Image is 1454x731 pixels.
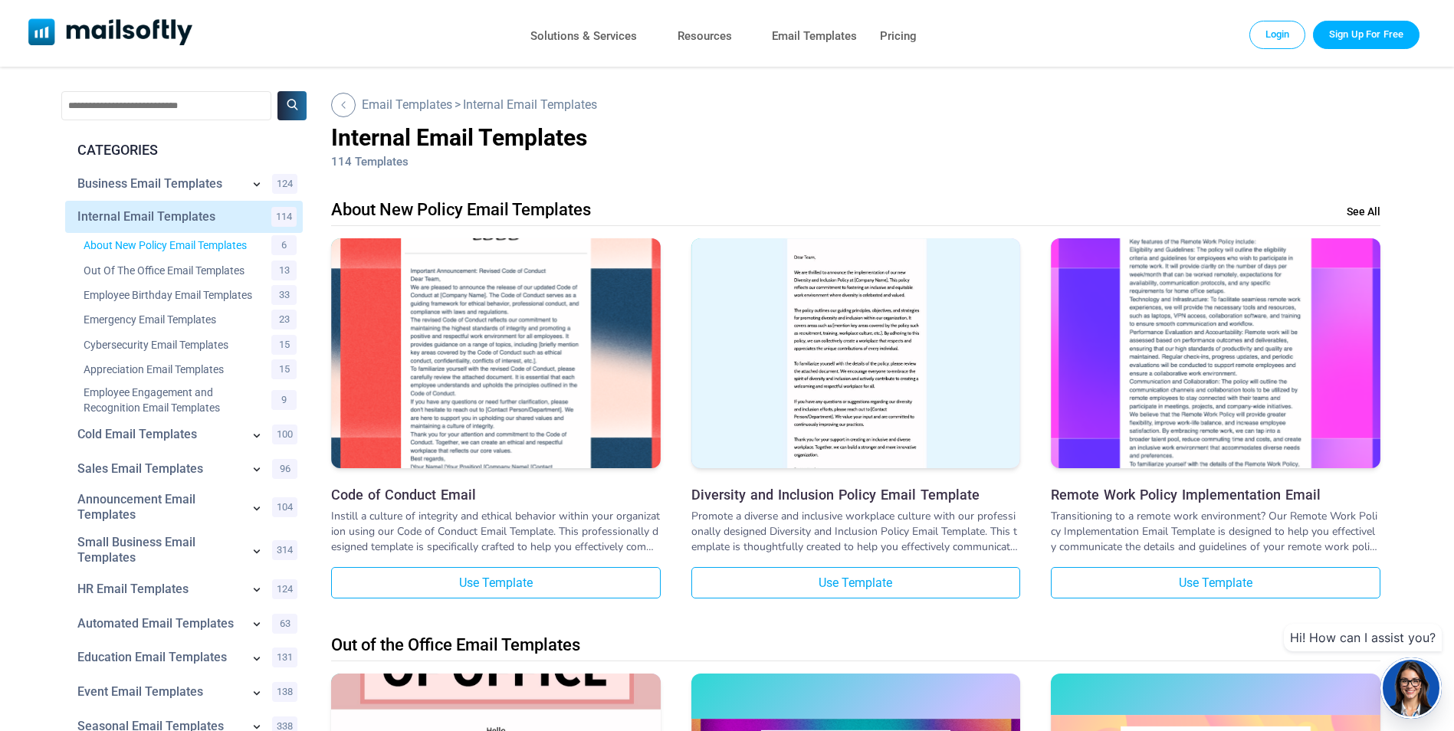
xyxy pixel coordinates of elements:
a: Use Template [1051,567,1380,598]
img: Diversity and Inclusion Policy Email Template [691,121,1021,585]
img: Back [340,101,347,109]
div: About New Policy Email Templates [331,200,591,219]
a: Show subcategories for Business Email Templates [249,176,264,195]
a: Use Template [331,567,661,598]
img: agent [1380,660,1442,716]
a: Go Back [331,93,359,117]
div: CATEGORIES [65,140,303,160]
a: Show subcategories for Sales Email Templates [249,461,264,480]
a: Go Back [362,97,452,112]
a: Category [77,616,241,631]
a: Solutions & Services [530,25,637,48]
a: Category [84,287,252,303]
a: Category [77,461,241,477]
a: See All [1347,205,1380,218]
a: Diversity and Inclusion Policy Email Template [691,238,1021,472]
div: Promote a diverse and inclusive workplace culture with our professionally designed Diversity and ... [691,509,1021,555]
a: Use Template [691,567,1021,598]
div: Out of the Office Email Templates [331,635,580,654]
a: Trial [1313,21,1420,48]
div: Hi! How can I assist you? [1284,624,1442,651]
a: Category [84,312,252,327]
h1: Internal Email Templates [331,124,1380,151]
a: Show subcategories for HR Email Templates [249,582,264,600]
a: Category [84,385,252,415]
a: Category [77,492,241,523]
div: Instill a culture of integrity and ethical behavior within your organization using our Code of Co... [331,509,661,555]
a: Category [77,684,241,700]
div: > [331,91,1380,118]
a: Show subcategories for Small Business Email Templates [249,543,264,562]
a: Resources [678,25,732,48]
a: Email Templates [772,25,857,48]
a: Category [84,337,252,352]
a: Show subcategories for Education Email Templates [249,651,264,669]
a: Remote Work Policy Implementation Email [1051,238,1380,472]
a: Mailsoftly [28,18,193,48]
a: Pricing [880,25,917,48]
div: Transitioning to a remote work environment? Our Remote Work Policy Implementation Email Template ... [1051,509,1380,555]
a: Code of Conduct Email [331,487,661,503]
img: Search [287,99,298,110]
a: Category [84,238,252,253]
a: Code of Conduct Email [331,238,661,472]
a: Category [77,176,241,192]
a: Category [84,263,252,278]
img: Code of Conduct Email [331,206,661,500]
a: Show subcategories for Event Email Templates [249,685,264,703]
a: Category [77,650,241,665]
a: Category [77,427,241,442]
a: Category [77,209,246,225]
a: Login [1249,21,1306,48]
a: Diversity and Inclusion Policy Email Template [691,487,1021,503]
a: Show subcategories for Cold Email Templates [249,428,264,446]
a: Category [77,535,241,565]
a: Remote Work Policy Implementation Email [1051,487,1380,503]
img: Remote Work Policy Implementation Email [1051,86,1380,621]
a: Category [84,362,252,377]
a: Category [77,582,241,597]
span: 114 Templates [331,155,409,169]
a: Show subcategories for Announcement Email Templates [249,500,264,519]
img: Mailsoftly Logo [28,18,193,45]
a: Show subcategories for Automated Email Templates [249,616,264,634]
